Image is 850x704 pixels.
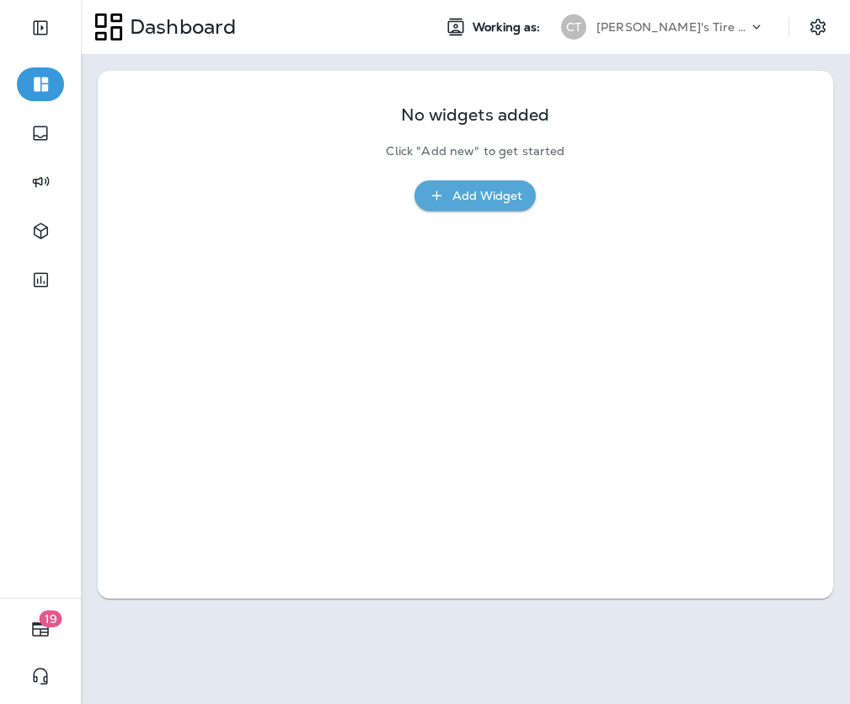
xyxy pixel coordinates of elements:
[803,12,833,42] button: Settings
[17,11,64,45] button: Expand Sidebar
[401,108,549,122] p: No widgets added
[561,14,586,40] div: CT
[17,612,64,646] button: 19
[596,20,748,34] p: [PERSON_NAME]'s Tire & Auto
[414,180,536,212] button: Add Widget
[452,185,522,207] div: Add Widget
[473,20,544,35] span: Working as:
[123,14,236,40] p: Dashboard
[386,144,564,159] p: Click "Add new" to get started
[40,610,62,627] span: 19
